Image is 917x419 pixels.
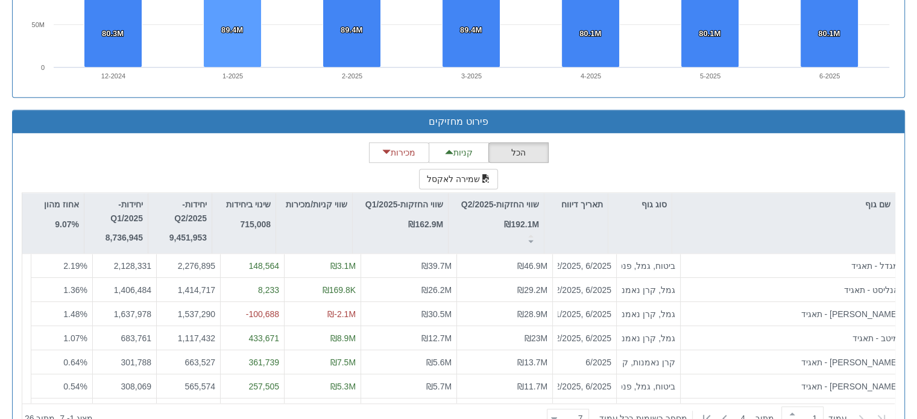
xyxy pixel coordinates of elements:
span: ₪29.2M [517,285,547,295]
text: 3-2025 [461,72,482,80]
text: 5-2025 [700,72,720,80]
h3: פירוט מחזיקים [22,116,895,127]
tspan: 80.1M [579,29,601,38]
div: שווי קניות/מכירות [276,193,352,230]
div: 0.64 % [36,356,87,368]
div: 0.54 % [36,380,87,392]
span: ₪-2.1M [327,309,356,319]
text: 2-2025 [342,72,362,80]
div: מיטב - תאגיד [685,332,899,344]
div: 663,527 [162,356,215,368]
div: [PERSON_NAME] - תאגיד [685,356,899,368]
text: 4-2025 [581,72,601,80]
span: ₪5.6M [426,358,452,367]
p: שווי החזקות-Q2/2025 [461,198,539,211]
div: 6/2025 [558,356,611,368]
strong: 715,008 [240,219,271,229]
div: 1,637,978 [98,308,151,320]
div: 433,671 [225,332,279,344]
span: ₪7.5M [330,358,356,367]
div: 1,537,290 [162,308,215,320]
span: ₪28.9M [517,309,547,319]
div: Q2/2025, 6/2025 [558,260,611,272]
div: 1.36 % [36,284,87,296]
div: 2,276,895 [162,260,215,272]
p: יחידות-Q1/2025 [89,198,143,225]
div: 361,739 [225,356,279,368]
span: ₪12.7M [421,333,452,343]
tspan: 80.3M [102,29,124,38]
div: גמל, קרן נאמנות [622,284,675,296]
div: ביטוח, גמל, פנסיה, קרן נאמנות, קרנות סל [622,380,675,392]
strong: 9.07% [55,219,79,229]
div: תאריך דיווח [544,193,608,230]
text: 6-2025 [819,72,840,80]
tspan: 80.1M [818,29,840,38]
div: 1,414,717 [162,284,215,296]
strong: ₪192.1M [504,219,539,229]
span: ₪26.2M [421,285,452,295]
span: ₪23M [525,333,547,343]
span: ₪3.1M [330,261,356,271]
button: קניות [429,142,489,163]
strong: 9,451,953 [169,233,207,242]
span: ₪169.8K [323,285,356,295]
strong: ₪162.9M [408,219,443,229]
span: ₪46.9M [517,261,547,271]
div: ביטוח, גמל, פנסיה, קרן נאמנות, קרנות סל [622,260,675,272]
p: שינוי ביחידות [226,198,271,211]
span: ₪5.3M [330,382,356,391]
p: יחידות-Q2/2025 [153,198,207,225]
div: Q1/2025, 6/2025 [558,308,611,320]
div: 1.07 % [36,332,87,344]
span: ₪13.7M [517,358,547,367]
span: ₪30.5M [421,309,452,319]
span: ₪8.9M [330,333,356,343]
div: גמל, קרן נאמנות, קרנות סל [622,332,675,344]
text: 50M [32,21,45,28]
span: ₪39.7M [421,261,452,271]
tspan: 89.4M [460,25,482,34]
div: 683,761 [98,332,151,344]
div: אנליסט - תאגיד [685,284,899,296]
div: 257,505 [225,380,279,392]
div: גמל, קרן נאמנות [622,308,675,320]
button: שמירה לאקסל [419,169,499,189]
div: שם גוף [672,193,895,216]
tspan: 80.1M [699,29,720,38]
div: 1,406,484 [98,284,151,296]
button: הכל [488,142,549,163]
div: -100,688 [225,308,279,320]
div: סוג גוף [608,193,672,216]
div: מגדל - תאגיד [685,260,899,272]
text: 1-2025 [222,72,243,80]
div: [PERSON_NAME] - תאגיד [685,380,899,392]
span: ₪11.7M [517,382,547,391]
div: 8,233 [225,284,279,296]
div: 2.19 % [36,260,87,272]
span: ₪5.7M [426,382,452,391]
div: Q2/2025, 6/2025 [558,284,611,296]
div: 148,564 [225,260,279,272]
div: Q2/2025, 6/2025 [558,380,611,392]
div: 301,788 [98,356,151,368]
div: 2,128,331 [98,260,151,272]
p: שווי החזקות-Q1/2025 [365,198,443,211]
text: 12-2024 [101,72,125,80]
div: 1.48 % [36,308,87,320]
strong: 8,736,945 [106,233,143,242]
button: מכירות [369,142,429,163]
div: 308,069 [98,380,151,392]
div: 565,574 [162,380,215,392]
p: אחוז מהון [44,198,79,211]
tspan: 89.4M [341,25,362,34]
div: [PERSON_NAME] - תאגיד [685,308,899,320]
text: 0 [41,64,45,71]
tspan: 89.4M [221,25,243,34]
div: קרן נאמנות, קרנות סל [622,356,675,368]
div: 1,117,432 [162,332,215,344]
div: Q2/2025, 6/2025 [558,332,611,344]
